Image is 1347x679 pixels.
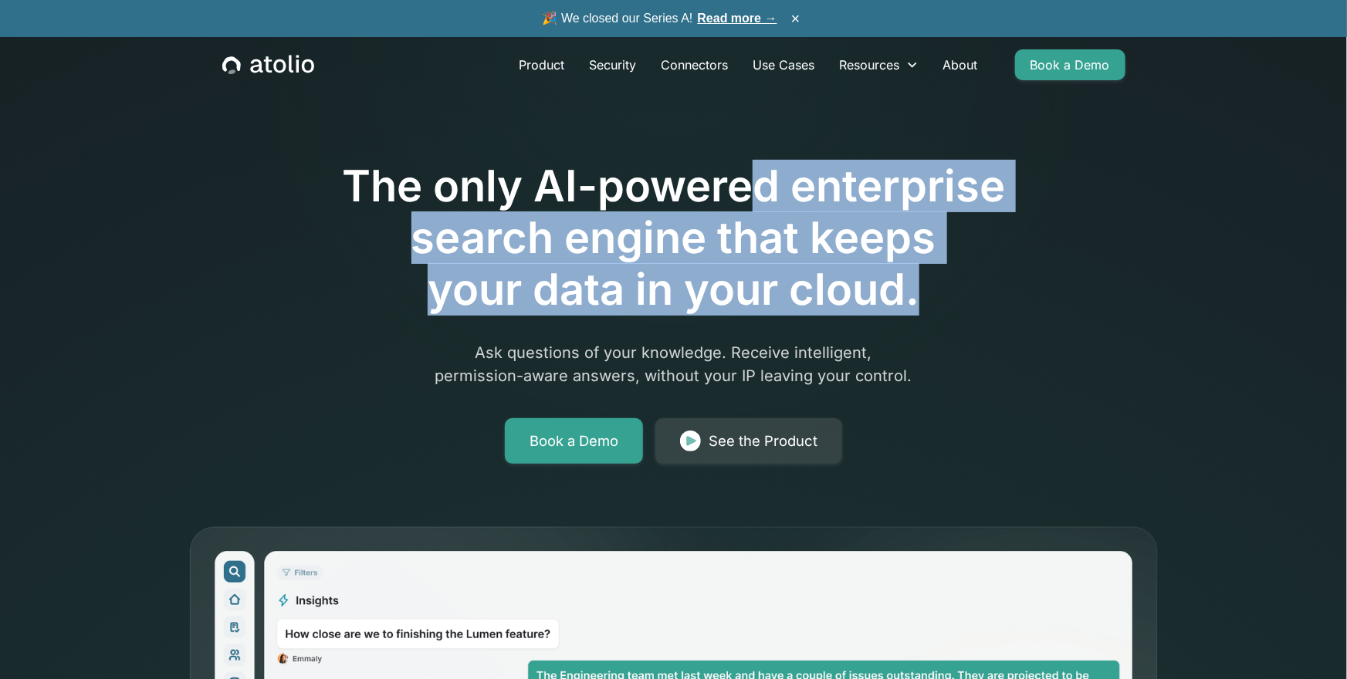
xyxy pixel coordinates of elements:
[1015,49,1125,80] a: Book a Demo
[377,341,970,387] p: Ask questions of your knowledge. Receive intelligent, permission-aware answers, without your IP l...
[649,49,741,80] a: Connectors
[840,56,900,74] div: Resources
[827,49,931,80] div: Resources
[709,431,817,452] div: See the Product
[505,418,643,464] a: Book a Demo
[543,9,777,28] span: 🎉 We closed our Series A!
[655,418,842,464] a: See the Product
[931,49,990,80] a: About
[787,10,805,27] button: ×
[279,160,1069,316] h1: The only AI-powered enterprise search engine that keeps your data in your cloud.
[741,49,827,80] a: Use Cases
[507,49,577,80] a: Product
[222,55,314,75] a: home
[698,12,777,25] a: Read more →
[577,49,649,80] a: Security
[1270,605,1347,679] iframe: Chat Widget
